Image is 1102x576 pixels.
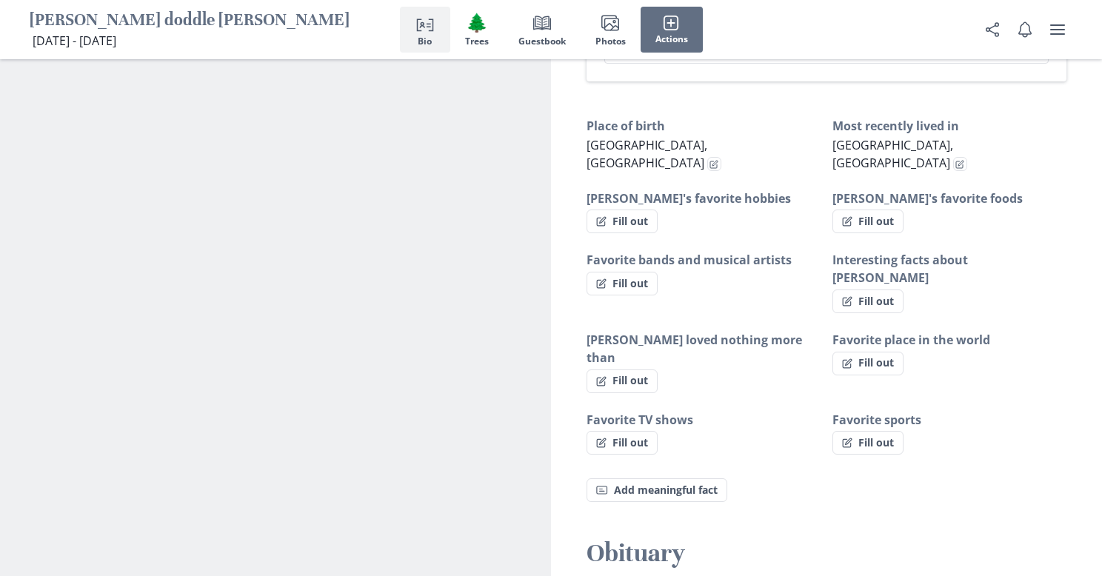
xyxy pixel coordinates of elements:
[587,272,658,295] button: Fill out
[832,137,953,171] span: [GEOGRAPHIC_DATA], [GEOGRAPHIC_DATA]
[400,7,450,53] button: Bio
[832,431,904,455] button: Fill out
[707,157,721,171] button: Edit fact
[466,12,488,33] span: Tree
[832,411,1066,429] h3: Favorite sports
[587,538,1066,569] h2: Obituary
[587,478,727,502] button: Add meaningful fact
[581,7,641,53] button: Photos
[953,157,967,171] button: Edit fact
[418,36,432,47] span: Bio
[587,251,821,269] h3: Favorite bands and musical artists
[595,36,626,47] span: Photos
[518,36,566,47] span: Guestbook
[587,331,821,366] h3: [PERSON_NAME] loved nothing more than
[832,117,1066,135] h3: Most recently lived in
[1010,15,1040,44] button: Notifications
[587,210,658,233] button: Fill out
[832,190,1066,207] h3: [PERSON_NAME]'s favorite foods
[587,117,821,135] h3: Place of birth
[450,7,504,53] button: Trees
[832,289,904,313] button: Fill out
[832,352,904,375] button: Fill out
[832,210,904,233] button: Fill out
[33,33,116,49] span: [DATE] - [DATE]
[1043,15,1072,44] button: user menu
[587,411,821,429] h3: Favorite TV shows
[587,431,658,455] button: Fill out
[587,190,821,207] h3: [PERSON_NAME]'s favorite hobbies
[465,36,489,47] span: Trees
[655,34,688,44] span: Actions
[587,369,658,393] button: Fill out
[504,7,581,53] button: Guestbook
[978,15,1007,44] button: Share Obituary
[832,331,1066,349] h3: Favorite place in the world
[587,137,707,171] span: [GEOGRAPHIC_DATA], [GEOGRAPHIC_DATA]
[641,7,703,53] button: Actions
[30,10,350,33] h1: [PERSON_NAME] doddle [PERSON_NAME]
[832,251,1066,287] h3: Interesting facts about [PERSON_NAME]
